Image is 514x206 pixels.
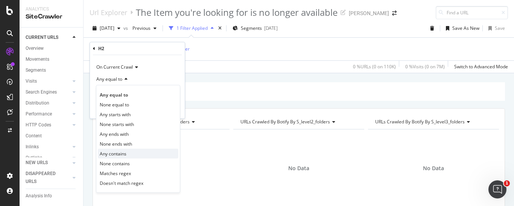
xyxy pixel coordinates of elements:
div: H2 [98,45,104,52]
div: arrow-right-arrow-left [392,11,397,16]
div: [DATE] [264,25,278,31]
span: URLs Crawled By Botify By s_level3_folders [375,118,465,125]
div: 0 % Visits ( 0 on 7M ) [405,63,445,70]
div: HTTP Codes [26,121,51,129]
div: Segments [26,66,46,74]
div: The Item you're looking for is no longer available [136,6,338,19]
div: Analysis Info [26,192,52,200]
span: 1 [504,180,510,186]
a: HTTP Codes [26,121,70,129]
div: Save [495,25,505,31]
input: Find a URL [436,6,508,19]
div: times [217,25,223,32]
div: 1 Filter Applied [176,25,208,31]
span: Any starts with [100,111,131,118]
iframe: Intercom live chat [488,180,506,198]
div: Visits [26,77,37,85]
span: Matches regex [100,170,131,177]
h4: URLs Crawled By Botify By s_level2_folders [239,116,357,128]
a: Segments [26,66,78,74]
div: Inlinks [26,143,39,151]
button: Segments[DATE] [230,22,281,34]
button: Save [485,22,505,34]
div: [PERSON_NAME] [349,9,389,17]
a: CURRENT URLS [26,34,70,42]
div: CURRENT URLS [26,34,58,42]
div: Outlinks [26,154,42,162]
a: Performance [26,110,70,118]
a: Visits [26,77,70,85]
a: Outlinks [26,154,70,162]
span: Any contains [100,151,126,157]
span: Previous [129,25,151,31]
button: Previous [129,22,160,34]
div: SiteCrawler [26,12,77,21]
div: Movements [26,55,49,63]
span: 2025 Aug. 18th [100,25,114,31]
span: Any equal to [96,76,122,82]
span: Doesn't match regex [100,180,143,186]
span: No Data [288,164,309,172]
span: None ends with [100,141,132,147]
a: Analysis Info [26,192,78,200]
a: Content [26,132,78,140]
div: Overview [26,45,44,52]
button: Save As New [443,22,479,34]
a: DISAPPEARED URLS [26,170,70,186]
span: On Current Crawl [96,64,133,70]
div: Distribution [26,99,49,107]
span: None equal to [100,101,129,108]
button: Cancel [93,105,117,112]
a: Url Explorer [90,8,127,17]
div: Content [26,132,42,140]
div: Performance [26,110,52,118]
a: Search Engines [26,88,70,96]
div: 0 % URLs ( 0 on 110K ) [353,63,396,70]
div: Save As New [452,25,479,31]
div: Search Engines [26,88,57,96]
a: NEW URLS [26,159,70,167]
a: Movements [26,55,78,63]
div: Analytics [26,6,77,12]
a: Distribution [26,99,70,107]
a: Overview [26,45,78,52]
span: vs [123,25,129,31]
span: Any ends with [100,131,129,137]
span: Segments [241,25,262,31]
div: DISAPPEARED URLS [26,170,64,186]
button: Switch to Advanced Mode [451,61,508,73]
span: None contains [100,160,130,167]
span: Any equal to [100,92,128,98]
span: None starts with [100,121,134,128]
h4: URLs Crawled By Botify By s_level3_folders [374,116,492,128]
span: No Data [423,164,444,172]
button: 1 Filter Applied [166,22,217,34]
a: Inlinks [26,143,70,151]
button: [DATE] [90,22,123,34]
div: Switch to Advanced Mode [454,63,508,70]
span: URLs Crawled By Botify By s_level2_folders [240,118,330,125]
div: NEW URLS [26,159,48,167]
